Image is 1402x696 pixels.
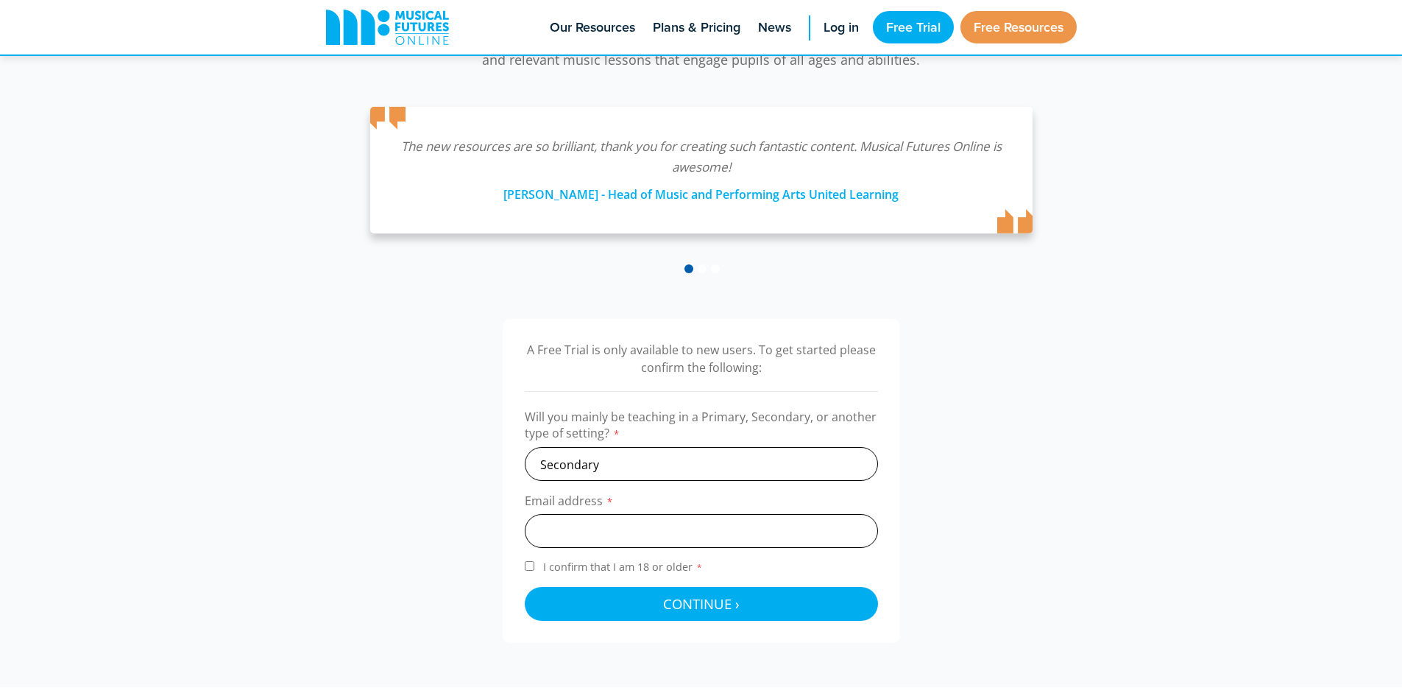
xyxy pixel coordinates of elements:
[550,18,635,38] span: Our Resources
[525,561,534,571] input: I confirm that I am 18 or older*
[525,341,878,376] p: A Free Trial is only available to new users. To get started please confirm the following:
[873,11,954,43] a: Free Trial
[960,11,1077,43] a: Free Resources
[525,493,878,514] label: Email address
[824,18,859,38] span: Log in
[758,18,791,38] span: News
[525,587,878,621] button: Continue ›
[653,18,740,38] span: Plans & Pricing
[525,409,878,447] label: Will you mainly be teaching in a Primary, Secondary, or another type of setting?
[400,136,1003,177] p: The new resources are so brilliant, thank you for creating such fantastic content. Musical Future...
[400,177,1003,204] div: [PERSON_NAME] - Head of Music and Performing Arts United Learning
[663,594,740,613] span: Continue ›
[540,560,706,574] span: I confirm that I am 18 or older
